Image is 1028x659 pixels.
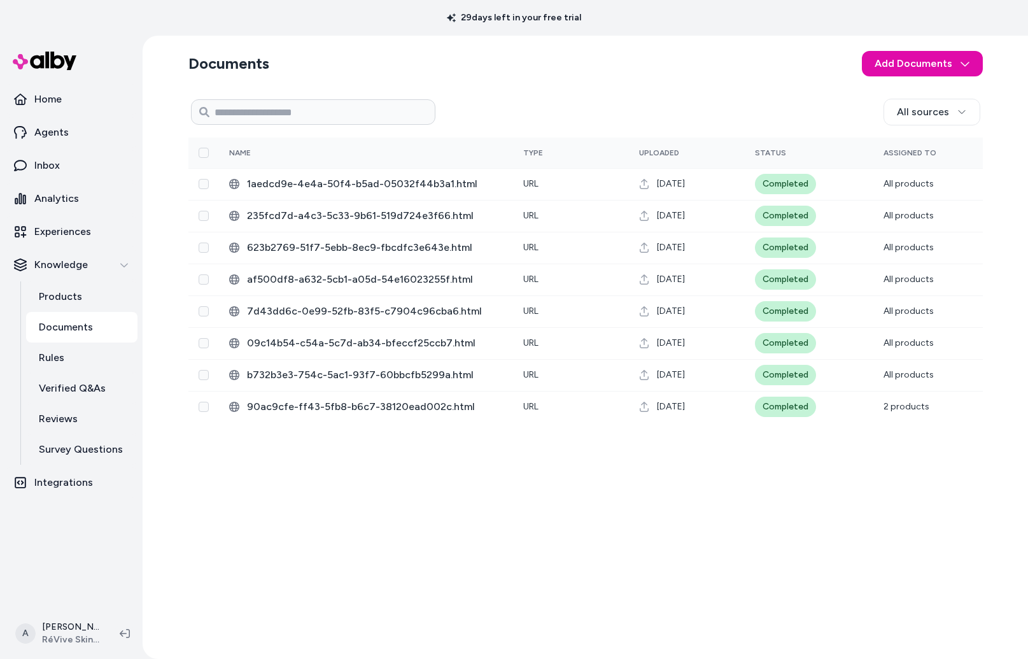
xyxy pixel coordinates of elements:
span: Assigned To [884,148,936,157]
div: 1aedcd9e-4e4a-50f4-b5ad-05032f44b3a1.html [229,176,503,192]
span: [DATE] [657,305,685,318]
p: Rules [39,350,64,365]
p: Reviews [39,411,78,427]
p: Verified Q&As [39,381,106,396]
p: Analytics [34,191,79,206]
p: [PERSON_NAME] [42,621,99,634]
p: Home [34,92,62,107]
a: Experiences [5,216,137,247]
span: 09c14b54-c54a-5c7d-ab34-bfeccf25ccb7.html [247,336,503,351]
span: Type [523,148,543,157]
div: 09c14b54-c54a-5c7d-ab34-bfeccf25ccb7.html [229,336,503,351]
span: RéVive Skincare [42,634,99,646]
span: URL [523,401,539,412]
p: Agents [34,125,69,140]
button: Select all [199,148,209,158]
span: 235fcd7d-a4c3-5c33-9b61-519d724e3f66.html [247,208,503,223]
div: Completed [755,237,816,258]
div: Completed [755,206,816,226]
a: Reviews [26,404,137,434]
span: URL [523,178,539,189]
span: 2 products [884,401,929,412]
a: Integrations [5,467,137,498]
span: Uploaded [639,148,679,157]
span: URL [523,369,539,380]
span: 623b2769-51f7-5ebb-8ec9-fbcdfc3e643e.html [247,240,503,255]
span: URL [523,306,539,316]
button: Select row [199,179,209,189]
span: af500df8-a632-5cb1-a05d-54e16023255f.html [247,272,503,287]
div: b732b3e3-754c-5ac1-93f7-60bbcfb5299a.html [229,367,503,383]
a: Products [26,281,137,312]
div: 7d43dd6c-0e99-52fb-83f5-c7904c96cba6.html [229,304,503,319]
div: 90ac9cfe-ff43-5fb8-b6c7-38120ead002c.html [229,399,503,415]
span: 1aedcd9e-4e4a-50f4-b5ad-05032f44b3a1.html [247,176,503,192]
span: 7d43dd6c-0e99-52fb-83f5-c7904c96cba6.html [247,304,503,319]
div: Name [229,148,325,158]
span: [DATE] [657,273,685,286]
p: Products [39,289,82,304]
span: [DATE] [657,337,685,350]
a: Inbox [5,150,137,181]
span: [DATE] [657,241,685,254]
span: URL [523,274,539,285]
div: af500df8-a632-5cb1-a05d-54e16023255f.html [229,272,503,287]
span: All products [884,306,934,316]
span: 90ac9cfe-ff43-5fb8-b6c7-38120ead002c.html [247,399,503,415]
p: Documents [39,320,93,335]
span: [DATE] [657,369,685,381]
div: Completed [755,269,816,290]
div: Completed [755,333,816,353]
span: URL [523,242,539,253]
div: Completed [755,174,816,194]
button: A[PERSON_NAME]RéVive Skincare [8,613,109,654]
span: All products [884,210,934,221]
span: All products [884,242,934,253]
button: Select row [199,243,209,253]
button: Knowledge [5,250,137,280]
p: Experiences [34,224,91,239]
span: All products [884,369,934,380]
span: [DATE] [657,209,685,222]
div: Completed [755,365,816,385]
a: Survey Questions [26,434,137,465]
div: Completed [755,397,816,417]
a: Rules [26,343,137,373]
button: All sources [884,99,980,125]
button: Add Documents [862,51,983,76]
button: Select row [199,306,209,316]
span: URL [523,210,539,221]
button: Select row [199,402,209,412]
button: Select row [199,338,209,348]
button: Select row [199,370,209,380]
img: alby Logo [13,52,76,70]
span: All products [884,178,934,189]
span: b732b3e3-754c-5ac1-93f7-60bbcfb5299a.html [247,367,503,383]
span: All products [884,337,934,348]
h2: Documents [188,53,269,74]
p: Integrations [34,475,93,490]
span: [DATE] [657,400,685,413]
a: Agents [5,117,137,148]
div: 235fcd7d-a4c3-5c33-9b61-519d724e3f66.html [229,208,503,223]
span: A [15,623,36,644]
span: Status [755,148,786,157]
button: Select row [199,274,209,285]
p: Knowledge [34,257,88,273]
button: Select row [199,211,209,221]
a: Analytics [5,183,137,214]
span: All sources [897,104,949,120]
div: 623b2769-51f7-5ebb-8ec9-fbcdfc3e643e.html [229,240,503,255]
a: Verified Q&As [26,373,137,404]
p: 29 days left in your free trial [439,11,589,24]
p: Survey Questions [39,442,123,457]
span: URL [523,337,539,348]
a: Documents [26,312,137,343]
span: [DATE] [657,178,685,190]
div: Completed [755,301,816,322]
p: Inbox [34,158,60,173]
a: Home [5,84,137,115]
span: All products [884,274,934,285]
